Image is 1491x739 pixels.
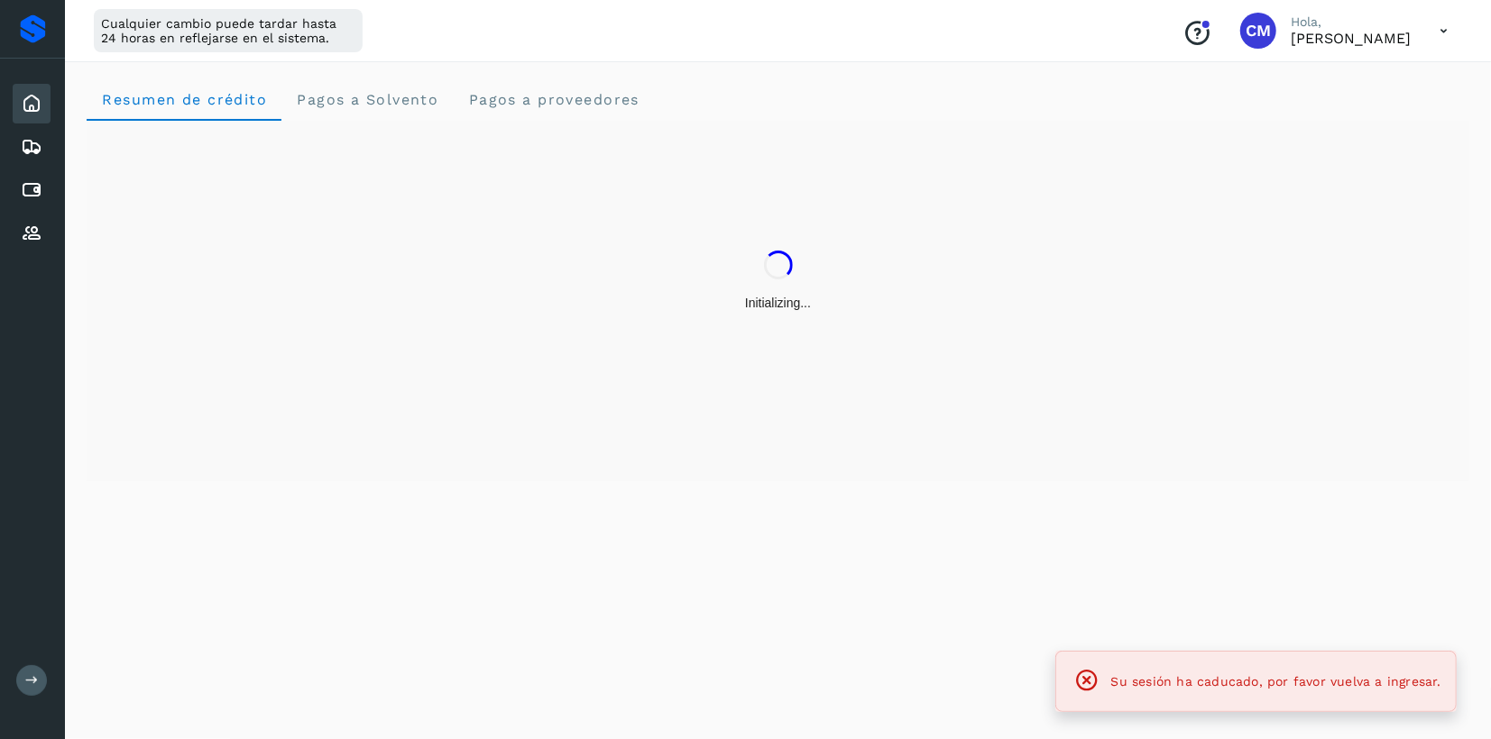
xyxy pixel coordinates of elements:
div: Inicio [13,84,51,123]
div: Cuentas por pagar [13,170,51,210]
span: Pagos a proveedores [467,91,640,108]
span: Resumen de crédito [101,91,267,108]
div: Proveedores [13,214,51,253]
p: Hola, [1291,14,1411,30]
span: Pagos a Solvento [296,91,438,108]
div: Cualquier cambio puede tardar hasta 24 horas en reflejarse en el sistema. [94,9,363,52]
div: Embarques [13,127,51,167]
span: Su sesión ha caducado, por favor vuelva a ingresar. [1111,674,1441,689]
p: Cynthia Mendoza [1291,30,1411,47]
